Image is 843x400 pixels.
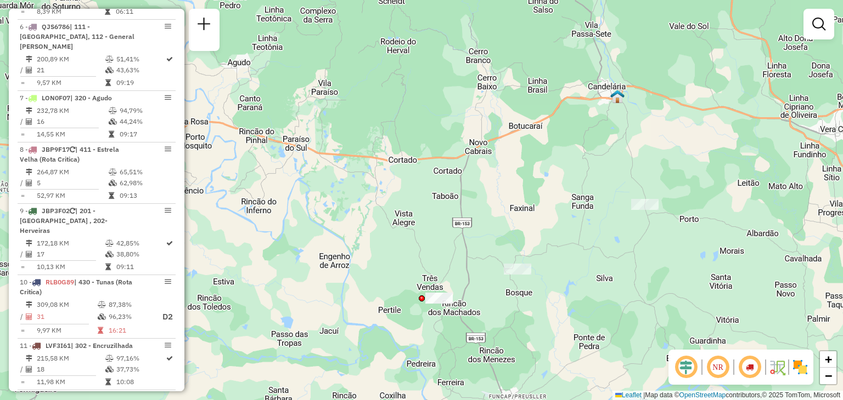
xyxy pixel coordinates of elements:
i: % de utilização da cubagem [105,251,114,258]
em: Opções [165,278,171,285]
i: Rota otimizada [166,56,173,62]
i: % de utilização da cubagem [105,366,114,373]
i: Tempo total em rota [105,79,111,86]
i: Tempo total em rota [109,131,114,138]
span: LVF3I61 [46,341,71,350]
i: Rota otimizada [166,355,173,362]
td: = [20,325,25,336]
td: 96,23% [108,310,152,324]
i: % de utilização do peso [105,240,114,247]
td: = [20,6,25,17]
a: OpenStreetMap [679,391,726,399]
span: 8 - [20,145,119,163]
td: / [20,364,25,375]
i: Veículo já utilizado nesta sessão [70,146,75,153]
td: 16:21 [108,325,152,336]
i: % de utilização do peso [109,107,117,114]
td: 215,58 KM [36,353,105,364]
i: Total de Atividades [26,180,32,186]
p: D2 [153,311,173,323]
i: Tempo total em rota [98,327,103,334]
td: 10:08 [116,376,165,387]
td: 31 [36,310,97,324]
td: 18 [36,364,105,375]
td: 21 [36,65,105,76]
a: Zoom out [820,368,836,384]
span: | 411 - Estrela Velha (Rota Critica) [20,145,119,163]
em: Opções [165,146,171,152]
a: Exibir filtros [808,13,830,35]
td: 87,38% [108,299,152,310]
td: / [20,249,25,260]
i: Total de Atividades [26,67,32,73]
span: + [825,352,832,366]
span: | 302 - Encruzilhada [71,341,133,350]
em: Opções [165,94,171,101]
td: = [20,376,25,387]
span: JBP9F17 [42,145,70,153]
span: RLB0G89 [46,278,74,286]
td: 97,16% [116,353,165,364]
span: 9 - [20,207,108,235]
span: Ocultar NR [705,354,731,380]
span: JBP3F02 [42,207,70,215]
i: Total de Atividades [26,366,32,373]
td: 06:11 [115,6,171,17]
i: % de utilização do peso [105,355,114,362]
i: Tempo total em rota [109,192,114,199]
i: % de utilização da cubagem [105,67,114,73]
i: Tempo total em rota [105,8,110,15]
td: = [20,261,25,272]
td: 11,98 KM [36,376,105,387]
td: 172,18 KM [36,238,105,249]
td: 51,41% [116,54,165,65]
td: / [20,116,25,127]
td: 65,51% [119,167,171,178]
i: % de utilização do peso [109,169,117,175]
td: 309,08 KM [36,299,97,310]
td: 8,39 KM [36,6,104,17]
span: | 320 - Agudo [70,94,112,102]
span: | 201 - [GEOGRAPHIC_DATA] , 202- Herveiras [20,207,108,235]
td: 44,24% [119,116,171,127]
td: 200,89 KM [36,54,105,65]
i: Rota otimizada [166,240,173,247]
i: Distância Total [26,355,32,362]
img: Fluxo de ruas [768,358,786,376]
i: Distância Total [26,240,32,247]
em: Opções [165,342,171,348]
td: 09:11 [116,261,165,272]
td: 17 [36,249,105,260]
i: % de utilização do peso [98,301,106,308]
td: 09:13 [119,190,171,201]
div: Atividade não roteirizada - MERCADO IDEAL [504,264,531,275]
i: % de utilização da cubagem [109,180,117,186]
span: 11 - [20,341,133,350]
span: LON0F07 [42,94,70,102]
em: Opções [165,207,171,214]
span: − [825,369,832,382]
a: Zoom in [820,351,836,368]
i: Total de Atividades [26,313,32,320]
span: Exibir sequencia da rota [737,354,763,380]
span: | 111 - [GEOGRAPHIC_DATA], 112 - General [PERSON_NAME] [20,22,134,50]
td: 09:17 [119,129,171,140]
td: / [20,65,25,76]
i: Total de Atividades [26,251,32,258]
i: Tempo total em rota [105,379,111,385]
i: Total de Atividades [26,118,32,125]
td: = [20,129,25,140]
i: Distância Total [26,301,32,308]
td: 232,78 KM [36,105,108,116]
em: Opções [165,23,171,30]
td: 264,87 KM [36,167,108,178]
span: 6 - [20,22,134,50]
td: 14,55 KM [36,129,108,140]
a: Nova sessão e pesquisa [193,13,215,38]
td: 52,97 KM [36,190,108,201]
td: / [20,178,25,188]
td: 5 [36,178,108,188]
td: 9,97 KM [36,325,97,336]
span: | [643,391,645,399]
td: 16 [36,116,108,127]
